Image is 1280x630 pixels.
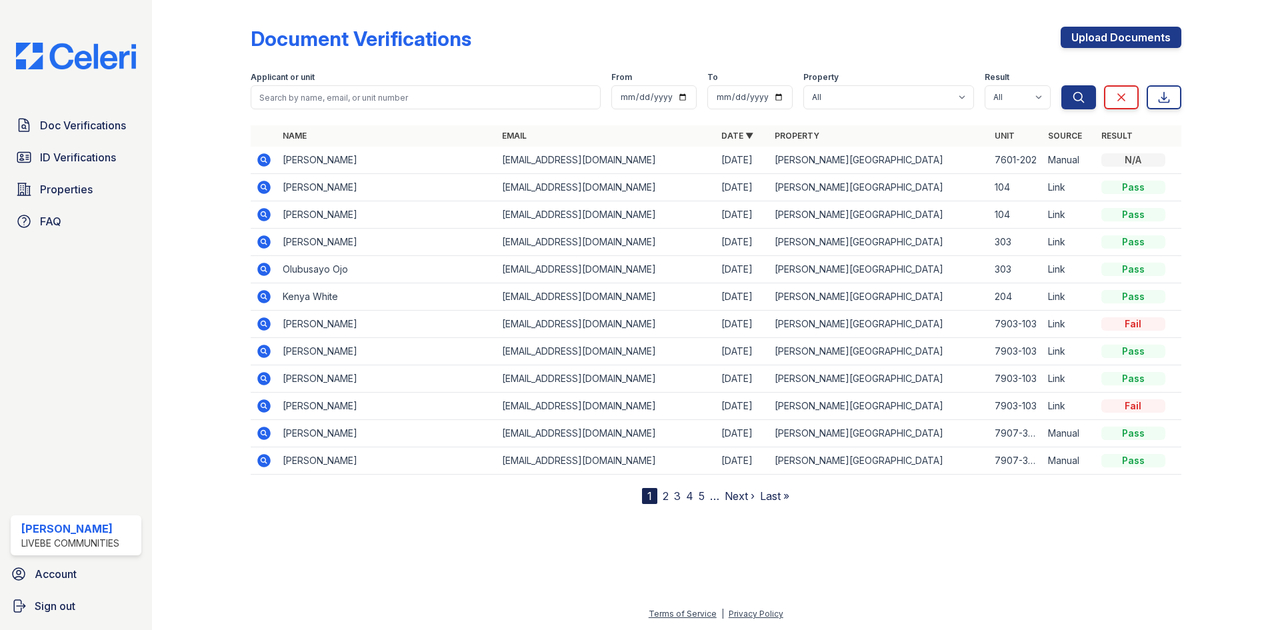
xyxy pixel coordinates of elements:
td: 303 [989,256,1043,283]
a: Property [775,131,819,141]
div: Pass [1101,345,1165,358]
td: [EMAIL_ADDRESS][DOMAIN_NAME] [497,201,716,229]
td: [PERSON_NAME] [277,174,497,201]
a: 2 [663,489,669,503]
td: 7907-302 [989,420,1043,447]
span: … [710,488,719,504]
div: Pass [1101,290,1165,303]
a: Next › [725,489,755,503]
td: Link [1043,311,1096,338]
div: Pass [1101,235,1165,249]
span: Doc Verifications [40,117,126,133]
td: [PERSON_NAME] [277,201,497,229]
td: [PERSON_NAME] [277,229,497,256]
td: Manual [1043,447,1096,475]
td: Link [1043,338,1096,365]
td: [DATE] [716,229,769,256]
a: Doc Verifications [11,112,141,139]
a: FAQ [11,208,141,235]
a: 3 [674,489,681,503]
a: Email [502,131,527,141]
div: Document Verifications [251,27,471,51]
a: Properties [11,176,141,203]
td: Link [1043,229,1096,256]
td: [DATE] [716,256,769,283]
div: Pass [1101,181,1165,194]
label: From [611,72,632,83]
td: [DATE] [716,174,769,201]
td: [EMAIL_ADDRESS][DOMAIN_NAME] [497,283,716,311]
button: Sign out [5,593,147,619]
span: Account [35,566,77,582]
td: Kenya White [277,283,497,311]
td: Link [1043,201,1096,229]
td: [PERSON_NAME] [277,311,497,338]
div: N/A [1101,153,1165,167]
td: [PERSON_NAME] [277,447,497,475]
td: 104 [989,201,1043,229]
td: [DATE] [716,201,769,229]
td: [EMAIL_ADDRESS][DOMAIN_NAME] [497,147,716,174]
div: Pass [1101,427,1165,440]
div: Pass [1101,454,1165,467]
td: [EMAIL_ADDRESS][DOMAIN_NAME] [497,174,716,201]
td: [EMAIL_ADDRESS][DOMAIN_NAME] [497,256,716,283]
td: [EMAIL_ADDRESS][DOMAIN_NAME] [497,365,716,393]
a: 4 [686,489,693,503]
a: Name [283,131,307,141]
td: [DATE] [716,311,769,338]
a: Upload Documents [1061,27,1181,48]
td: [PERSON_NAME] [277,365,497,393]
span: ID Verifications [40,149,116,165]
a: Privacy Policy [729,609,783,619]
td: [DATE] [716,338,769,365]
td: [EMAIL_ADDRESS][DOMAIN_NAME] [497,338,716,365]
td: [PERSON_NAME][GEOGRAPHIC_DATA] [769,365,989,393]
a: Terms of Service [649,609,717,619]
td: [EMAIL_ADDRESS][DOMAIN_NAME] [497,393,716,420]
label: Property [803,72,839,83]
td: 303 [989,229,1043,256]
a: 5 [699,489,705,503]
div: Pass [1101,372,1165,385]
a: Date ▼ [721,131,753,141]
td: [DATE] [716,447,769,475]
a: Result [1101,131,1133,141]
td: [PERSON_NAME] [277,338,497,365]
td: 7903-103 [989,365,1043,393]
td: [DATE] [716,365,769,393]
td: [PERSON_NAME][GEOGRAPHIC_DATA] [769,283,989,311]
span: Properties [40,181,93,197]
div: Fail [1101,317,1165,331]
td: [PERSON_NAME][GEOGRAPHIC_DATA] [769,201,989,229]
a: ID Verifications [11,144,141,171]
div: LiveBe Communities [21,537,119,550]
td: [PERSON_NAME][GEOGRAPHIC_DATA] [769,311,989,338]
td: [DATE] [716,420,769,447]
img: CE_Logo_Blue-a8612792a0a2168367f1c8372b55b34899dd931a85d93a1a3d3e32e68fde9ad4.png [5,43,147,69]
div: [PERSON_NAME] [21,521,119,537]
div: Fail [1101,399,1165,413]
td: [PERSON_NAME][GEOGRAPHIC_DATA] [769,393,989,420]
label: Applicant or unit [251,72,315,83]
td: 7903-103 [989,311,1043,338]
span: Sign out [35,598,75,614]
input: Search by name, email, or unit number [251,85,601,109]
td: 7903-103 [989,393,1043,420]
td: 204 [989,283,1043,311]
td: Link [1043,256,1096,283]
td: [PERSON_NAME] [277,147,497,174]
td: Manual [1043,147,1096,174]
td: [PERSON_NAME][GEOGRAPHIC_DATA] [769,420,989,447]
td: [PERSON_NAME] [277,420,497,447]
td: [PERSON_NAME] [277,393,497,420]
td: Manual [1043,420,1096,447]
div: | [721,609,724,619]
a: Source [1048,131,1082,141]
td: [PERSON_NAME][GEOGRAPHIC_DATA] [769,229,989,256]
td: [PERSON_NAME][GEOGRAPHIC_DATA] [769,338,989,365]
td: [EMAIL_ADDRESS][DOMAIN_NAME] [497,311,716,338]
td: [PERSON_NAME][GEOGRAPHIC_DATA] [769,447,989,475]
td: [DATE] [716,283,769,311]
td: 104 [989,174,1043,201]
